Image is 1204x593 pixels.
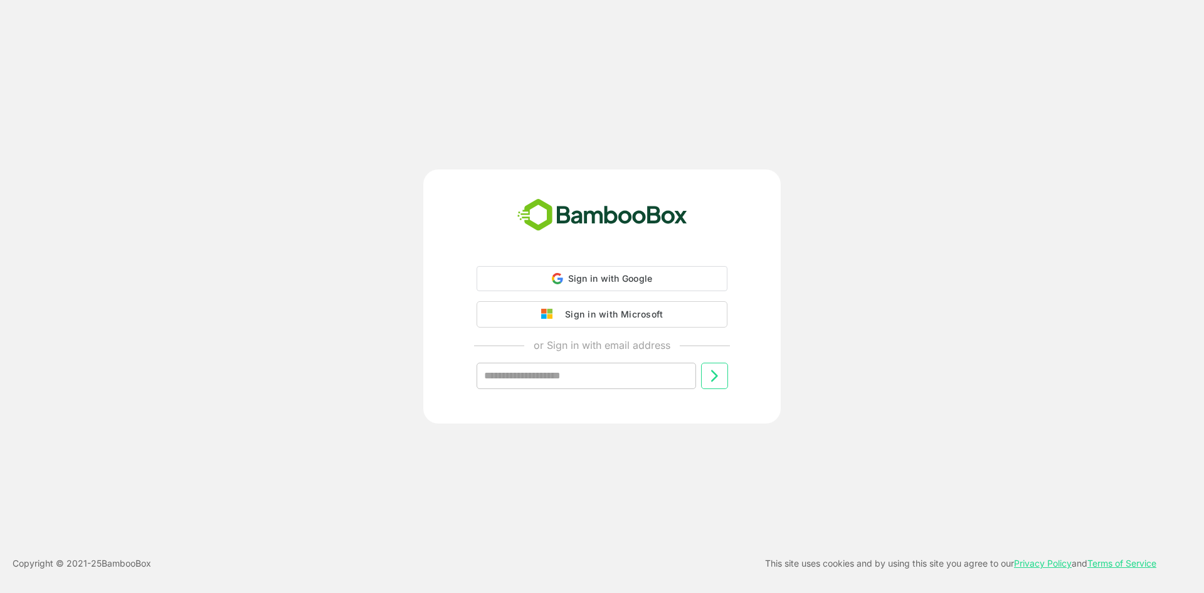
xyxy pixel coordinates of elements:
a: Privacy Policy [1014,558,1072,569]
button: Sign in with Microsoft [477,301,727,328]
div: Sign in with Google [477,266,727,291]
a: Terms of Service [1087,558,1156,569]
p: or Sign in with email address [534,338,670,353]
img: google [541,309,559,320]
div: Sign in with Microsoft [559,306,663,323]
span: Sign in with Google [568,273,653,284]
p: Copyright © 2021- 25 BambooBox [13,556,151,571]
p: This site uses cookies and by using this site you agree to our and [765,556,1156,571]
img: bamboobox [510,195,694,236]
